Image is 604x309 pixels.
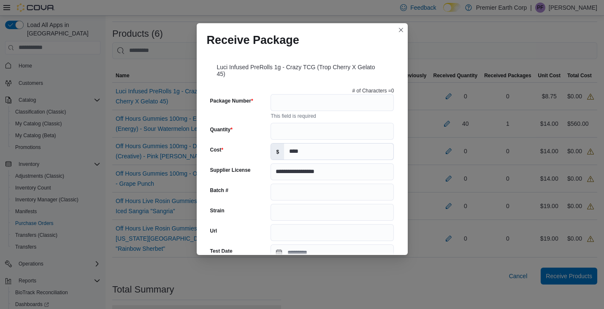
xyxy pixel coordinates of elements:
label: Strain [210,207,225,214]
label: Batch # [210,187,228,194]
input: Press the down key to open a popover containing a calendar. [271,244,394,261]
label: Url [210,228,217,234]
label: $ [271,144,284,160]
p: # of Characters = 0 [352,87,394,94]
label: Package Number [210,98,253,104]
button: Closes this modal window [396,25,406,35]
label: Supplier License [210,167,251,173]
label: Quantity [210,126,233,133]
label: Cost [210,146,223,153]
div: Luci Infused PreRolls 1g - Crazy TCG (Trop Cherry X Gelato 45) [207,54,398,84]
h1: Receive Package [207,33,299,47]
div: This field is required [271,111,394,119]
label: Test Date [210,248,233,255]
